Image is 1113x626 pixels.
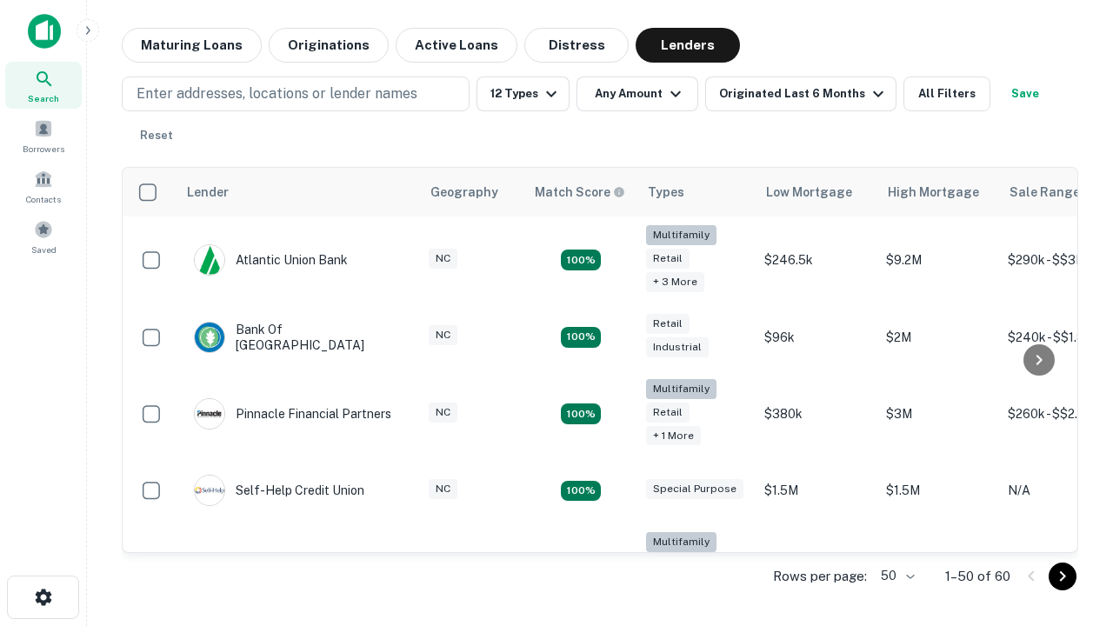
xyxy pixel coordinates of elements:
[195,323,224,352] img: picture
[877,370,999,458] td: $3M
[646,379,716,399] div: Multifamily
[903,77,990,111] button: All Filters
[646,532,716,552] div: Multifamily
[194,398,391,430] div: Pinnacle Financial Partners
[195,476,224,505] img: picture
[187,182,229,203] div: Lender
[429,479,457,499] div: NC
[646,272,704,292] div: + 3 more
[773,566,867,587] p: Rows per page:
[646,314,690,334] div: Retail
[877,168,999,216] th: High Mortgage
[646,225,716,245] div: Multifamily
[5,213,82,260] a: Saved
[535,183,625,202] div: Capitalize uses an advanced AI algorithm to match your search with the best lender. The match sco...
[195,399,224,429] img: picture
[269,28,389,63] button: Originations
[756,168,877,216] th: Low Mortgage
[429,325,457,345] div: NC
[122,28,262,63] button: Maturing Loans
[646,337,709,357] div: Industrial
[997,77,1053,111] button: Save your search to get updates of matches that match your search criteria.
[5,163,82,210] a: Contacts
[1010,182,1080,203] div: Sale Range
[430,182,498,203] div: Geography
[756,370,877,458] td: $380k
[129,118,184,153] button: Reset
[28,14,61,49] img: capitalize-icon.png
[766,182,852,203] div: Low Mortgage
[636,28,740,63] button: Lenders
[877,523,999,611] td: $3.2M
[877,304,999,370] td: $2M
[719,83,889,104] div: Originated Last 6 Months
[524,28,629,63] button: Distress
[945,566,1010,587] p: 1–50 of 60
[576,77,698,111] button: Any Amount
[194,552,335,583] div: The Fidelity Bank
[195,245,224,275] img: picture
[122,77,470,111] button: Enter addresses, locations or lender names
[477,77,570,111] button: 12 Types
[561,250,601,270] div: Matching Properties: 10, hasApolloMatch: undefined
[429,403,457,423] div: NC
[646,249,690,269] div: Retail
[646,403,690,423] div: Retail
[1026,431,1113,515] iframe: Chat Widget
[756,457,877,523] td: $1.5M
[5,62,82,109] a: Search
[23,142,64,156] span: Borrowers
[705,77,896,111] button: Originated Last 6 Months
[524,168,637,216] th: Capitalize uses an advanced AI algorithm to match your search with the best lender. The match sco...
[756,216,877,304] td: $246.5k
[26,192,61,206] span: Contacts
[5,112,82,159] a: Borrowers
[877,457,999,523] td: $1.5M
[888,182,979,203] div: High Mortgage
[420,168,524,216] th: Geography
[194,322,403,353] div: Bank Of [GEOGRAPHIC_DATA]
[648,182,684,203] div: Types
[396,28,517,63] button: Active Loans
[561,403,601,424] div: Matching Properties: 17, hasApolloMatch: undefined
[177,168,420,216] th: Lender
[646,426,701,446] div: + 1 more
[646,479,743,499] div: Special Purpose
[194,475,364,506] div: Self-help Credit Union
[194,244,348,276] div: Atlantic Union Bank
[1049,563,1076,590] button: Go to next page
[28,91,59,105] span: Search
[561,481,601,502] div: Matching Properties: 11, hasApolloMatch: undefined
[137,83,417,104] p: Enter addresses, locations or lender names
[535,183,622,202] h6: Match Score
[877,216,999,304] td: $9.2M
[874,563,917,589] div: 50
[756,523,877,611] td: $246k
[31,243,57,256] span: Saved
[561,327,601,348] div: Matching Properties: 15, hasApolloMatch: undefined
[637,168,756,216] th: Types
[429,249,457,269] div: NC
[756,304,877,370] td: $96k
